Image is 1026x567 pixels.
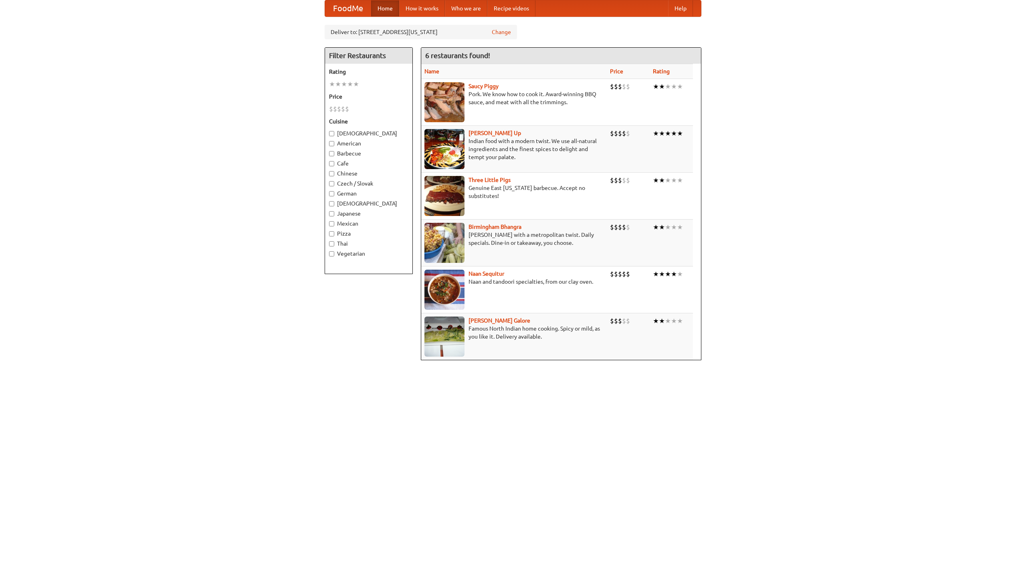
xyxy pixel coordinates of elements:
[618,317,622,325] li: $
[469,130,521,136] a: [PERSON_NAME] Up
[622,129,626,138] li: $
[610,176,614,185] li: $
[677,223,683,232] li: ★
[610,270,614,278] li: $
[653,270,659,278] li: ★
[618,176,622,185] li: $
[487,0,535,16] a: Recipe videos
[469,270,504,277] a: Naan Sequitur
[659,176,665,185] li: ★
[671,223,677,232] li: ★
[341,105,345,113] li: $
[424,129,465,169] img: curryup.jpg
[424,82,465,122] img: saucy.jpg
[325,0,371,16] a: FoodMe
[325,48,412,64] h4: Filter Restaurants
[677,176,683,185] li: ★
[659,270,665,278] li: ★
[329,171,334,176] input: Chinese
[659,223,665,232] li: ★
[371,0,399,16] a: Home
[347,80,353,89] li: ★
[329,211,334,216] input: Japanese
[653,223,659,232] li: ★
[424,184,604,200] p: Genuine East [US_STATE] barbecue. Accept no substitutes!
[618,129,622,138] li: $
[424,270,465,310] img: naansequitur.jpg
[424,137,604,161] p: Indian food with a modern twist. We use all-natural ingredients and the finest spices to delight ...
[425,52,490,59] ng-pluralize: 6 restaurants found!
[341,80,347,89] li: ★
[469,177,511,183] a: Three Little Pigs
[333,105,337,113] li: $
[445,0,487,16] a: Who we are
[626,317,630,325] li: $
[626,129,630,138] li: $
[329,220,408,228] label: Mexican
[618,270,622,278] li: $
[329,221,334,226] input: Mexican
[626,176,630,185] li: $
[653,317,659,325] li: ★
[671,270,677,278] li: ★
[337,105,341,113] li: $
[329,93,408,101] h5: Price
[610,68,623,75] a: Price
[626,270,630,278] li: $
[335,80,341,89] li: ★
[665,317,671,325] li: ★
[622,223,626,232] li: $
[469,317,530,324] b: [PERSON_NAME] Galore
[610,317,614,325] li: $
[671,82,677,91] li: ★
[653,68,670,75] a: Rating
[329,180,408,188] label: Czech / Slovak
[659,317,665,325] li: ★
[618,82,622,91] li: $
[614,82,618,91] li: $
[469,83,499,89] a: Saucy Piggy
[622,82,626,91] li: $
[610,82,614,91] li: $
[665,176,671,185] li: ★
[329,141,334,146] input: American
[653,129,659,138] li: ★
[329,117,408,125] h5: Cuisine
[329,201,334,206] input: [DEMOGRAPHIC_DATA]
[622,270,626,278] li: $
[329,230,408,238] label: Pizza
[329,159,408,167] label: Cafe
[677,270,683,278] li: ★
[659,129,665,138] li: ★
[424,68,439,75] a: Name
[665,270,671,278] li: ★
[329,241,334,246] input: Thai
[614,176,618,185] li: $
[424,231,604,247] p: [PERSON_NAME] with a metropolitan twist. Daily specials. Dine-in or takeaway, you choose.
[329,251,334,256] input: Vegetarian
[665,82,671,91] li: ★
[424,90,604,106] p: Pork. We know how to cook it. Award-winning BBQ sauce, and meat with all the trimmings.
[399,0,445,16] a: How it works
[610,129,614,138] li: $
[424,317,465,357] img: currygalore.jpg
[329,250,408,258] label: Vegetarian
[424,176,465,216] img: littlepigs.jpg
[345,105,349,113] li: $
[626,82,630,91] li: $
[614,129,618,138] li: $
[665,129,671,138] li: ★
[329,190,408,198] label: German
[653,176,659,185] li: ★
[677,317,683,325] li: ★
[329,200,408,208] label: [DEMOGRAPHIC_DATA]
[329,68,408,76] h5: Rating
[329,231,334,236] input: Pizza
[469,224,521,230] b: Birmingham Bhangra
[622,317,626,325] li: $
[618,223,622,232] li: $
